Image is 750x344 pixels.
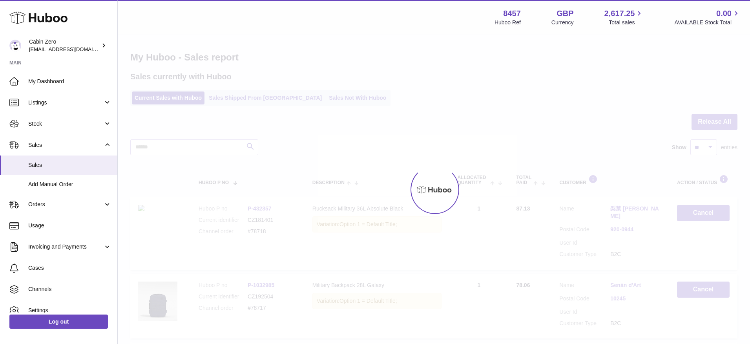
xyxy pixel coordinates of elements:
[551,19,574,26] div: Currency
[28,181,111,188] span: Add Manual Order
[28,307,111,314] span: Settings
[28,120,103,128] span: Stock
[28,222,111,229] span: Usage
[29,46,115,52] span: [EMAIL_ADDRESS][DOMAIN_NAME]
[495,19,521,26] div: Huboo Ref
[28,285,111,293] span: Channels
[674,8,741,26] a: 0.00 AVAILABLE Stock Total
[716,8,732,19] span: 0.00
[29,38,100,53] div: Cabin Zero
[28,201,103,208] span: Orders
[557,8,573,19] strong: GBP
[604,8,644,26] a: 2,617.25 Total sales
[503,8,521,19] strong: 8457
[604,8,635,19] span: 2,617.25
[28,264,111,272] span: Cases
[9,40,21,51] img: huboo@cabinzero.com
[609,19,644,26] span: Total sales
[28,161,111,169] span: Sales
[674,19,741,26] span: AVAILABLE Stock Total
[28,243,103,251] span: Invoicing and Payments
[28,141,103,149] span: Sales
[28,99,103,106] span: Listings
[28,78,111,85] span: My Dashboard
[9,315,108,329] a: Log out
